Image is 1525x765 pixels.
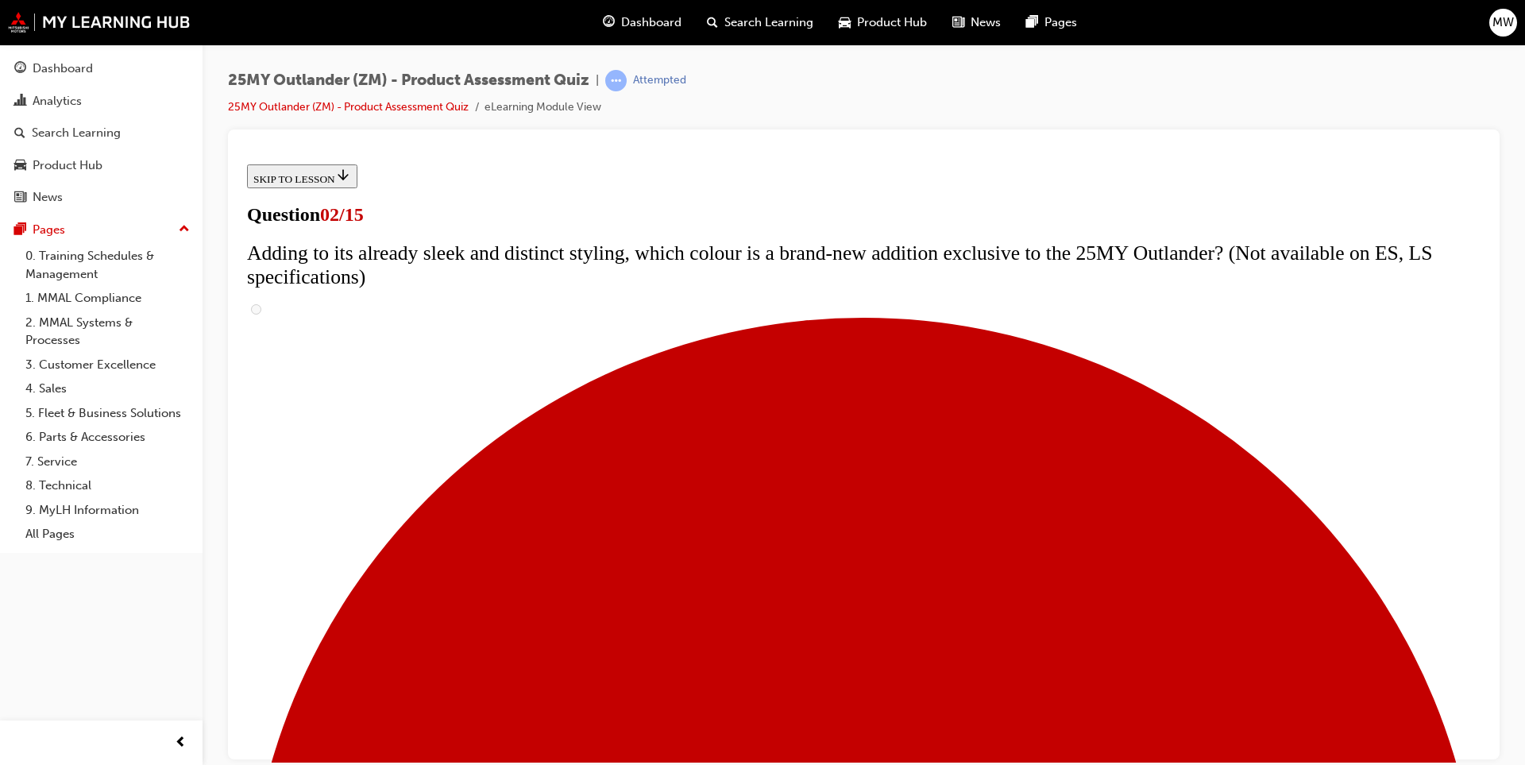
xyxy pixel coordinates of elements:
span: Pages [1044,14,1077,32]
span: car-icon [14,159,26,173]
a: pages-iconPages [1013,6,1090,39]
span: 25MY Outlander (ZM) - Product Assessment Quiz [228,71,589,90]
div: Analytics [33,92,82,110]
span: prev-icon [175,733,187,753]
div: Attempted [633,73,686,88]
div: News [33,188,63,207]
span: MW [1492,14,1514,32]
a: 5. Fleet & Business Solutions [19,401,196,426]
span: guage-icon [603,13,615,33]
button: SKIP TO LESSON [6,6,117,30]
a: 9. MyLH Information [19,498,196,523]
a: 2. MMAL Systems & Processes [19,311,196,353]
a: guage-iconDashboard [590,6,694,39]
span: News [971,14,1001,32]
div: Dashboard [33,60,93,78]
a: 4. Sales [19,377,196,401]
a: 0. Training Schedules & Management [19,244,196,286]
span: SKIP TO LESSON [13,15,110,27]
span: pages-icon [1026,13,1038,33]
a: Search Learning [6,118,196,148]
a: 7. Service [19,450,196,474]
span: up-icon [179,219,190,240]
span: learningRecordVerb_ATTEMPT-icon [605,70,627,91]
li: eLearning Module View [485,99,601,117]
span: news-icon [14,191,26,205]
img: mmal [8,12,191,33]
span: news-icon [952,13,964,33]
a: 25MY Outlander (ZM) - Product Assessment Quiz [228,100,469,114]
button: MW [1489,9,1517,37]
a: news-iconNews [940,6,1013,39]
span: car-icon [839,13,851,33]
a: car-iconProduct Hub [826,6,940,39]
span: guage-icon [14,62,26,76]
a: All Pages [19,522,196,547]
a: News [6,183,196,212]
span: search-icon [707,13,718,33]
a: 8. Technical [19,473,196,498]
a: 3. Customer Excellence [19,353,196,377]
a: Dashboard [6,54,196,83]
div: Product Hub [33,156,102,175]
a: 1. MMAL Compliance [19,286,196,311]
span: pages-icon [14,223,26,238]
a: Analytics [6,87,196,116]
div: Pages [33,221,65,239]
a: Product Hub [6,151,196,180]
a: search-iconSearch Learning [694,6,826,39]
span: Dashboard [621,14,681,32]
span: Search Learning [724,14,813,32]
button: Pages [6,215,196,245]
div: Search Learning [32,124,121,142]
span: | [596,71,599,90]
button: DashboardAnalyticsSearch LearningProduct HubNews [6,51,196,215]
span: chart-icon [14,95,26,109]
a: 6. Parts & Accessories [19,425,196,450]
span: Product Hub [857,14,927,32]
span: search-icon [14,126,25,141]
